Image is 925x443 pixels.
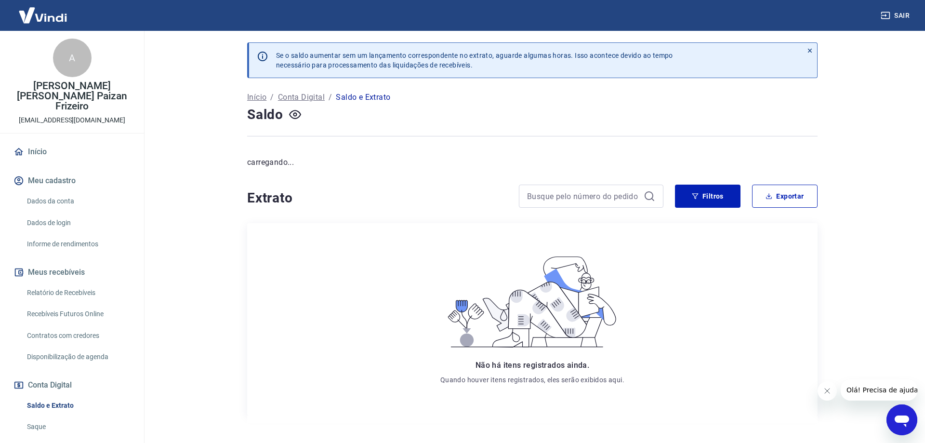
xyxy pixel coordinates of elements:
h4: Extrato [247,188,507,208]
a: Contratos com credores [23,326,132,346]
a: Início [247,92,266,103]
p: [PERSON_NAME] [PERSON_NAME] Paizan Frizeiro [8,81,136,111]
p: carregando... [247,157,818,168]
p: [EMAIL_ADDRESS][DOMAIN_NAME] [19,115,125,125]
iframe: Mensagem da empresa [841,379,917,401]
p: Quando houver itens registrados, eles serão exibidos aqui. [440,375,624,385]
a: Disponibilização de agenda [23,347,132,367]
a: Saldo e Extrato [23,396,132,416]
p: / [270,92,274,103]
a: Recebíveis Futuros Online [23,304,132,324]
iframe: Fechar mensagem [818,381,837,401]
button: Sair [879,7,913,25]
button: Meu cadastro [12,170,132,191]
p: Se o saldo aumentar sem um lançamento correspondente no extrato, aguarde algumas horas. Isso acon... [276,51,673,70]
img: Vindi [12,0,74,30]
a: Conta Digital [278,92,325,103]
p: Saldo e Extrato [336,92,390,103]
div: A [53,39,92,77]
a: Dados da conta [23,191,132,211]
h4: Saldo [247,105,283,124]
input: Busque pelo número do pedido [527,189,640,203]
button: Meus recebíveis [12,262,132,283]
a: Dados de login [23,213,132,233]
p: / [329,92,332,103]
button: Conta Digital [12,375,132,396]
button: Exportar [752,185,818,208]
button: Filtros [675,185,740,208]
iframe: Botão para abrir a janela de mensagens [886,404,917,435]
span: Não há itens registrados ainda. [476,361,589,370]
a: Saque [23,417,132,437]
span: Olá! Precisa de ajuda? [6,7,81,14]
a: Informe de rendimentos [23,234,132,254]
a: Início [12,141,132,162]
a: Relatório de Recebíveis [23,283,132,303]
